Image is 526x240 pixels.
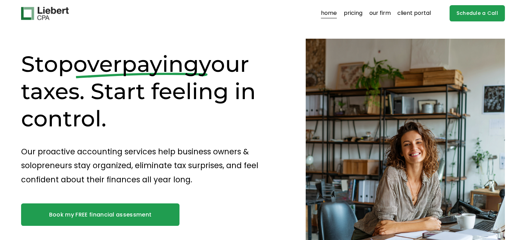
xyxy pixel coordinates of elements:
a: pricing [344,8,362,19]
a: Schedule a Call [450,5,505,21]
a: Book my FREE financial assessment [21,203,179,225]
h1: Stop your taxes. Start feeling in control. [21,50,281,132]
span: overpaying [73,50,199,77]
p: Our proactive accounting services help business owners & solopreneurs stay organized, eliminate t... [21,145,281,186]
a: client portal [397,8,431,19]
a: our firm [369,8,391,19]
img: Liebert CPA [21,7,69,20]
a: home [321,8,337,19]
